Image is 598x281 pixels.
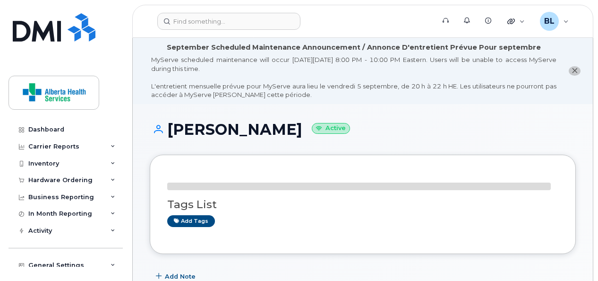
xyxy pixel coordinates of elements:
span: Add Note [165,272,196,281]
div: MyServe scheduled maintenance will occur [DATE][DATE] 8:00 PM - 10:00 PM Eastern. Users will be u... [151,55,556,99]
a: Add tags [167,215,215,227]
h3: Tags List [167,199,558,211]
button: close notification [569,66,581,76]
h1: [PERSON_NAME] [150,121,576,138]
small: Active [312,123,350,134]
div: September Scheduled Maintenance Announcement / Annonce D'entretient Prévue Pour septembre [167,43,541,53]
